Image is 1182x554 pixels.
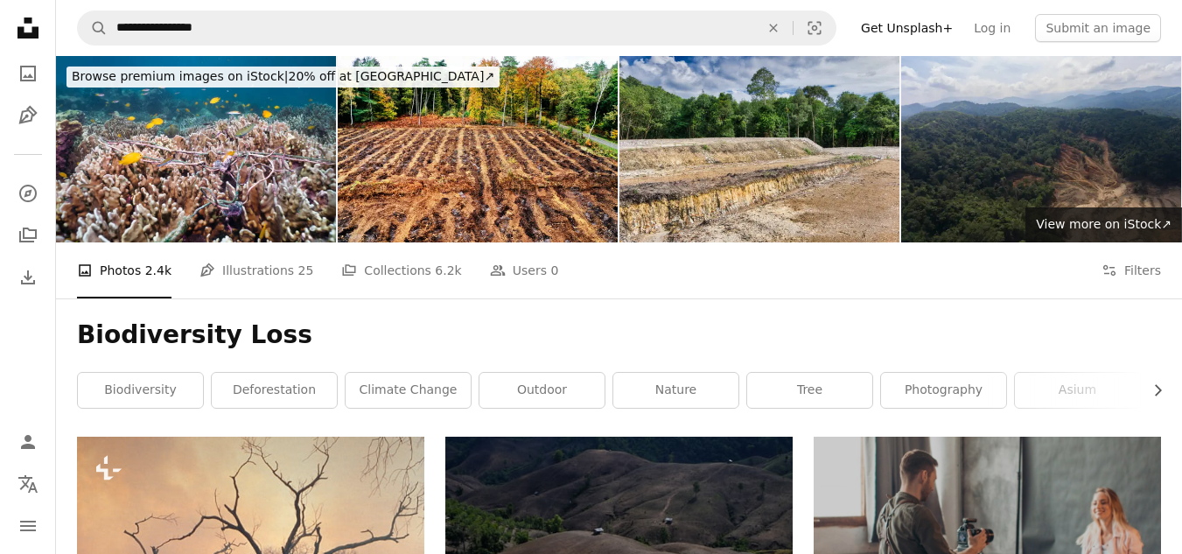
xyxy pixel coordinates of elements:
a: Collections [10,218,45,253]
button: Language [10,466,45,501]
span: View more on iStock ↗ [1036,217,1172,231]
span: 6.2k [435,261,461,280]
a: photography [881,373,1006,408]
a: Users 0 [490,242,559,298]
span: 25 [298,261,314,280]
a: Collections 6.2k [341,242,461,298]
button: Filters [1102,242,1161,298]
a: Illustrations 25 [199,242,313,298]
span: 0 [550,261,558,280]
a: Log in / Sign up [10,424,45,459]
a: Browse premium images on iStock|20% off at [GEOGRAPHIC_DATA]↗ [56,56,510,98]
a: Log in [963,14,1021,42]
a: Photos [10,56,45,91]
a: Illustrations [10,98,45,133]
a: asium [1015,373,1140,408]
a: Get Unsplash+ [850,14,963,42]
h1: Biodiversity Loss [77,319,1161,351]
button: Visual search [794,11,836,45]
form: Find visuals sitewide [77,11,836,46]
button: scroll list to the right [1142,373,1161,408]
button: Submit an image [1035,14,1161,42]
img: Aerial View of Rainforest Deforestation-Stock Photo [901,56,1181,242]
button: Clear [754,11,793,45]
button: Menu [10,508,45,543]
a: outdoor [479,373,605,408]
a: Download History [10,260,45,295]
a: tree [747,373,872,408]
a: biodiversity [78,373,203,408]
img: Rubber tree plantation deforestation land clearing terraced field [619,56,899,242]
a: View more on iStock↗ [1025,207,1182,242]
span: 20% off at [GEOGRAPHIC_DATA] ↗ [72,69,494,83]
button: Search Unsplash [78,11,108,45]
a: climate change [346,373,471,408]
img: Clearing moorland for agriculture destroying peat bogs [338,56,618,242]
a: nature [613,373,738,408]
img: Coral reef being destroyed by Fishing ghost net pollution underwater [56,56,336,242]
a: Explore [10,176,45,211]
span: Browse premium images on iStock | [72,69,288,83]
a: deforestation [212,373,337,408]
